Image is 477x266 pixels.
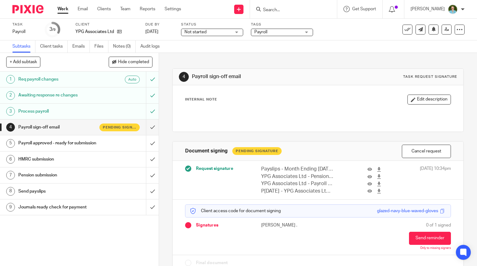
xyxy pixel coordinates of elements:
[185,148,228,154] h1: Document signing
[57,6,68,12] a: Work
[407,95,451,105] button: Edit description
[145,22,173,27] label: Due by
[113,40,136,53] a: Notes (0)
[6,171,15,180] div: 7
[426,222,451,228] span: 0 of 1 signed
[12,40,35,53] a: Subtasks
[12,29,37,35] div: Payroll
[352,7,376,11] span: Get Support
[196,222,218,228] span: Signatures
[72,40,90,53] a: Emails
[75,29,114,35] p: YPG Associates Ltd
[12,5,43,13] img: Pixie
[6,203,15,212] div: 9
[18,75,99,84] h1: Req payroll changes
[411,6,445,12] p: [PERSON_NAME]
[420,246,451,250] p: Only to missing signers
[261,222,318,228] p: [PERSON_NAME] .
[6,75,15,84] div: 1
[6,123,15,132] div: 4
[232,147,282,155] div: Pending Signature
[402,145,451,158] button: Cancel request
[254,30,267,34] span: Payroll
[192,73,331,80] h1: Payroll sign-off email
[18,138,99,148] h1: Payroll approved - ready for submission
[6,57,40,67] button: + Add subtask
[261,180,333,187] p: YPG Associates Ltd - Payroll Summary - Month 6.pdf
[78,6,88,12] a: Email
[196,260,228,266] span: Final document
[409,232,451,245] button: Send reminder
[18,107,99,116] h1: Process payroll
[140,40,164,53] a: Audit logs
[251,22,313,27] label: Tags
[6,107,15,116] div: 3
[18,203,99,212] h1: Journals ready check for payment
[103,125,136,130] span: Pending signature
[185,97,217,102] p: Internal Note
[165,6,181,12] a: Settings
[261,173,333,180] p: YPG Associates Ltd - Pensions - Month 6.pdf
[448,4,458,14] img: U9kDOIcY.jpeg
[181,22,243,27] label: Status
[403,74,457,79] div: Task request signature
[120,6,130,12] a: Team
[420,166,451,195] span: [DATE] 10:34pm
[261,188,333,195] p: P[DATE] - YPG Associates Ltd.pdf
[140,6,155,12] a: Reports
[262,7,318,13] input: Search
[40,40,68,53] a: Client tasks
[6,91,15,100] div: 2
[196,166,233,172] span: Request signature
[18,155,99,164] h1: HMRC submission
[6,155,15,164] div: 6
[97,6,111,12] a: Clients
[145,30,158,34] span: [DATE]
[18,91,99,100] h1: Awaiting response re changes
[12,22,37,27] label: Task
[94,40,108,53] a: Files
[18,123,99,132] h1: Payroll sign-off email
[52,28,56,31] small: /9
[377,208,438,214] div: glazed-navy-blue-waved-gloves
[179,72,189,82] div: 4
[18,187,99,196] h1: Send payslips
[109,57,152,67] button: Hide completed
[18,170,99,180] h1: Pension submission
[49,26,56,33] div: 3
[190,208,281,214] p: Client access code for document signing
[261,166,333,173] p: Payslips - Month Ending [DATE].pdf
[6,139,15,148] div: 5
[125,76,140,83] div: Auto
[6,187,15,196] div: 8
[184,30,207,34] span: Not started
[75,22,138,27] label: Client
[118,60,149,65] span: Hide completed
